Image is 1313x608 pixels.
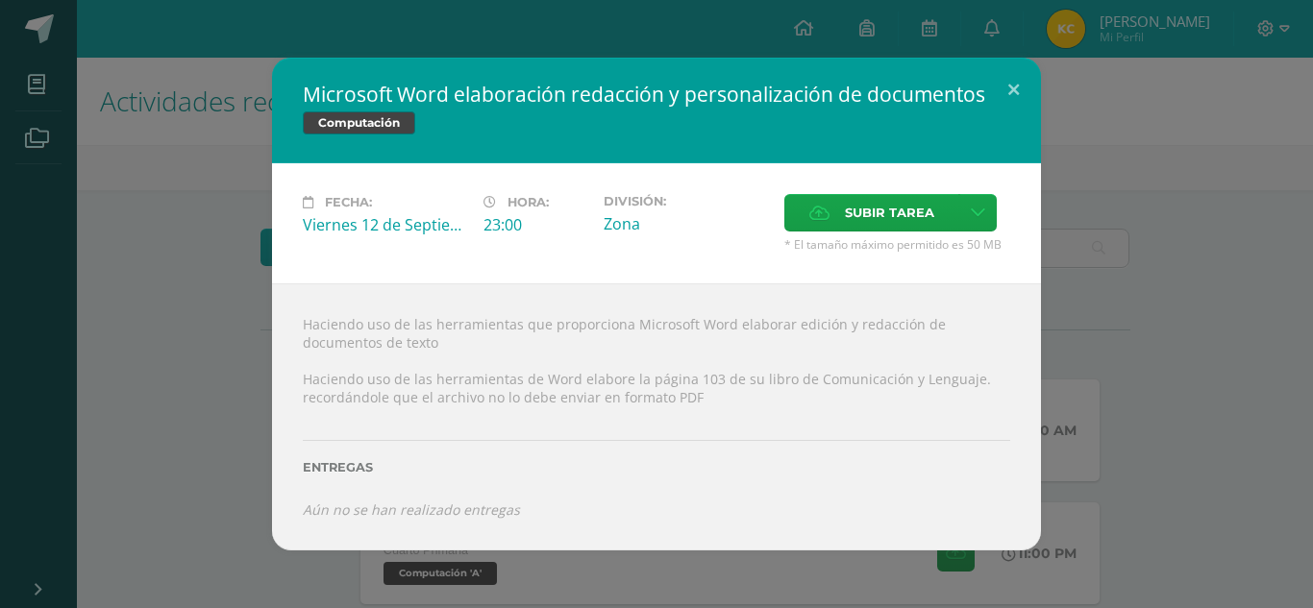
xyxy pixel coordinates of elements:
div: Viernes 12 de Septiembre [303,214,468,235]
span: Hora: [508,195,549,209]
label: Entregas [303,460,1010,474]
div: 23:00 [483,214,588,235]
span: Computación [303,111,415,134]
h2: Microsoft Word elaboración redacción y personalización de documentos [303,81,1010,108]
div: Zona [604,213,769,234]
span: * El tamaño máximo permitido es 50 MB [784,236,1010,253]
button: Close (Esc) [986,58,1041,123]
span: Fecha: [325,195,372,209]
label: División: [604,194,769,208]
i: Aún no se han realizado entregas [303,500,520,519]
div: Haciendo uso de las herramientas que proporciona Microsoft Word elaborar edición y redacción de d... [272,283,1041,550]
span: Subir tarea [845,195,934,231]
